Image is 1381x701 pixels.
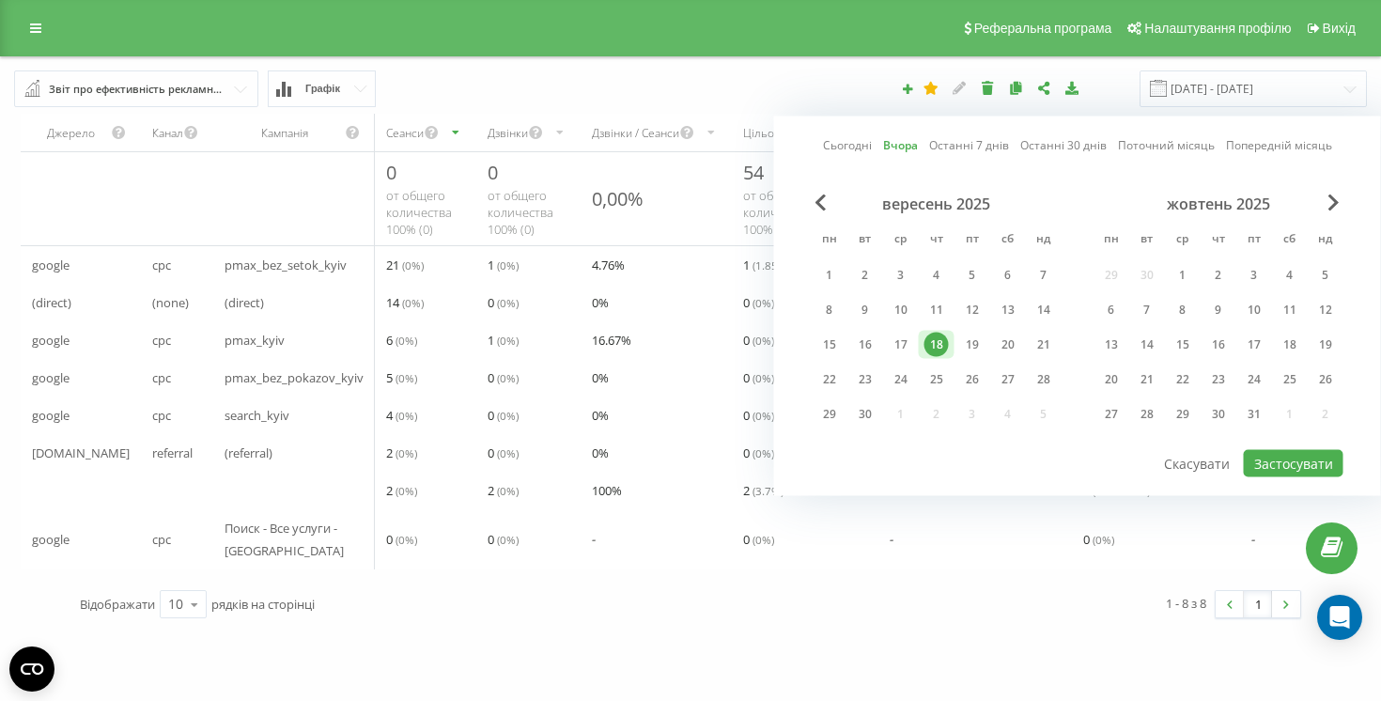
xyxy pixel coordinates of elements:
[386,366,417,389] span: 5
[853,263,877,288] div: 2
[924,367,949,392] div: 25
[386,125,424,141] div: Сеанси
[883,136,918,154] a: Вчора
[743,187,809,238] span: от общего количества 100% ( 54 )
[152,528,171,551] span: cpc
[497,370,519,385] span: ( 0 %)
[1129,331,1165,359] div: вт 14 жовт 2025 р.
[1171,298,1195,322] div: 8
[743,125,826,141] div: Цільові дзвінки
[889,333,913,357] div: 17
[1166,594,1206,613] div: 1 - 8 з 8
[1135,402,1159,427] div: 28
[386,442,417,464] span: 2
[305,83,340,95] span: Графік
[32,528,70,551] span: google
[853,402,877,427] div: 30
[1278,367,1302,392] div: 25
[1206,402,1231,427] div: 30
[1020,136,1107,154] a: Останні 30 днів
[1323,21,1356,36] span: Вихід
[883,366,919,394] div: ср 24 вер 2025 р.
[32,329,70,351] span: google
[225,517,364,562] span: Поиск - Все услуги - [GEOGRAPHIC_DATA]
[402,257,424,273] span: ( 0 %)
[1242,333,1266,357] div: 17
[980,81,996,94] i: Видалити звіт
[812,261,847,289] div: пн 1 вер 2025 р.
[1272,331,1308,359] div: сб 18 жовт 2025 р.
[812,195,1062,213] div: вересень 2025
[1201,331,1236,359] div: чт 16 жовт 2025 р.
[851,226,879,255] abbr: вівторок
[1032,367,1056,392] div: 28
[924,263,949,288] div: 4
[386,254,424,276] span: 21
[853,333,877,357] div: 16
[1135,367,1159,392] div: 21
[812,366,847,394] div: пн 22 вер 2025 р.
[1206,263,1231,288] div: 2
[1206,367,1231,392] div: 23
[901,83,914,94] i: Створити звіт
[1308,366,1343,394] div: нд 26 жовт 2025 р.
[592,528,596,551] span: -
[386,479,417,502] span: 2
[1064,81,1080,94] i: Завантажити звіт
[1226,136,1332,154] a: Попередній місяць
[497,445,519,460] span: ( 0 %)
[1244,591,1272,617] a: 1
[592,442,609,464] span: 0 %
[592,329,631,351] span: 16.67 %
[817,367,842,392] div: 22
[152,366,171,389] span: cpc
[1278,333,1302,357] div: 18
[743,404,774,427] span: 0
[1272,296,1308,324] div: сб 11 жовт 2025 р.
[847,261,883,289] div: вт 2 вер 2025 р.
[743,442,774,464] span: 0
[1135,298,1159,322] div: 7
[386,528,417,551] span: 0
[1097,226,1125,255] abbr: понеділок
[753,483,784,498] span: ( 3.7 %)
[1244,450,1343,477] button: Застосувати
[488,291,519,314] span: 0
[1308,261,1343,289] div: нд 5 жовт 2025 р.
[743,479,784,502] span: 2
[225,366,364,389] span: pmax_bez_pokazov_kyiv
[1165,331,1201,359] div: ср 15 жовт 2025 р.
[225,291,264,314] span: (direct)
[990,331,1026,359] div: сб 20 вер 2025 р.
[996,263,1020,288] div: 6
[1094,195,1343,213] div: жовтень 2025
[168,595,183,614] div: 10
[1236,366,1272,394] div: пт 24 жовт 2025 р.
[268,70,376,107] button: Графік
[753,370,774,385] span: ( 0 %)
[32,254,70,276] span: google
[817,402,842,427] div: 29
[592,404,609,427] span: 0 %
[1165,366,1201,394] div: ср 22 жовт 2025 р.
[488,187,553,238] span: от общего количества 100% ( 0 )
[592,479,622,502] span: 100 %
[211,596,315,613] span: рядків на сторінці
[883,296,919,324] div: ср 10 вер 2025 р.
[386,404,417,427] span: 4
[1317,595,1362,640] div: Open Intercom Messenger
[1278,263,1302,288] div: 4
[497,408,519,423] span: ( 0 %)
[488,442,519,464] span: 0
[954,261,990,289] div: пт 5 вер 2025 р.
[1272,261,1308,289] div: сб 4 жовт 2025 р.
[1026,331,1062,359] div: нд 21 вер 2025 р.
[753,408,774,423] span: ( 0 %)
[152,329,171,351] span: cpc
[812,296,847,324] div: пн 8 вер 2025 р.
[1206,333,1231,357] div: 16
[743,366,774,389] span: 0
[1036,81,1052,94] i: Поділитися налаштуваннями звіту
[152,404,171,427] span: cpc
[883,261,919,289] div: ср 3 вер 2025 р.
